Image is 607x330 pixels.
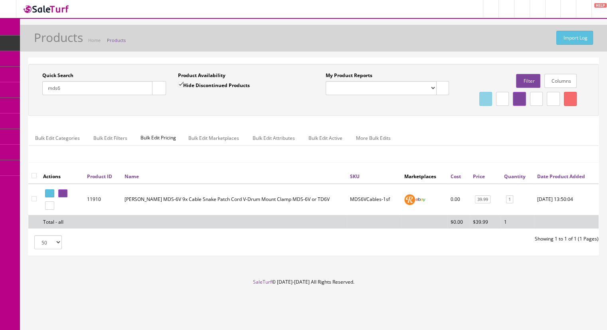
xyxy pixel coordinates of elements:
[42,81,152,95] input: Search
[350,130,397,146] a: More Bulk Edits
[470,215,501,229] td: $39.99
[134,130,182,145] span: Bulk Edit Pricing
[347,184,401,215] td: MDS6VCables-1sf
[516,74,540,88] a: Filter
[302,130,349,146] a: Bulk Edit Active
[87,130,134,146] a: Bulk Edit Filters
[84,184,121,215] td: 11910
[182,130,245,146] a: Bulk Edit Marketplaces
[178,72,225,79] label: Product Availability
[88,37,101,43] a: Home
[178,81,250,89] label: Hide Discontinued Products
[401,169,447,183] th: Marketplaces
[246,130,301,146] a: Bulk Edit Attributes
[447,215,470,229] td: $0.00
[501,215,534,229] td: 1
[253,278,272,285] a: SaleTurf
[42,72,73,79] label: Quick Search
[594,3,607,8] span: HELP
[504,173,526,180] a: Quantity
[314,235,605,243] div: Showing 1 to 1 of 1 (1 Pages)
[544,74,577,88] a: Columns
[473,173,485,180] a: Price
[475,195,490,204] a: 39.99
[87,173,112,180] a: Product ID
[40,215,84,229] td: Total - all
[326,72,372,79] label: My Product Reports
[107,37,126,43] a: Products
[29,130,86,146] a: Bulk Edit Categories
[350,173,360,180] a: SKU
[125,173,139,180] a: Name
[34,31,83,44] h1: Products
[178,82,183,87] input: Hide Discontinued Products
[447,184,470,215] td: 0.00
[40,169,84,183] th: Actions
[404,194,415,205] img: reverb
[537,173,585,180] a: Date Product Added
[534,184,599,215] td: 2025-06-17 13:50:04
[451,173,461,180] a: Cost
[506,195,513,204] a: 1
[556,31,593,45] a: Import Log
[121,184,347,215] td: Roland MDS-6V 9x Cable Snake Patch Cord V-Drum Mount Clamp MDS-6V or TD6V
[22,4,70,14] img: SaleTurf
[415,194,426,205] img: ebay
